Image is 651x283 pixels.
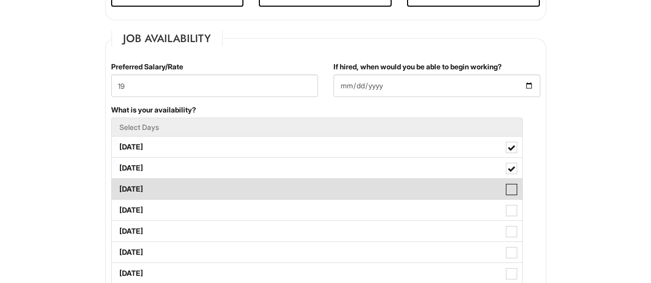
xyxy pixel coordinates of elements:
[112,221,522,241] label: [DATE]
[111,31,223,46] legend: Job Availability
[119,123,515,131] h5: Select Days
[111,62,183,72] label: Preferred Salary/Rate
[112,242,522,262] label: [DATE]
[111,105,196,115] label: What is your availability?
[112,200,522,220] label: [DATE]
[112,137,522,157] label: [DATE]
[111,74,318,97] input: Preferred Salary/Rate
[112,158,522,178] label: [DATE]
[112,179,522,199] label: [DATE]
[333,62,502,72] label: If hired, when would you be able to begin working?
